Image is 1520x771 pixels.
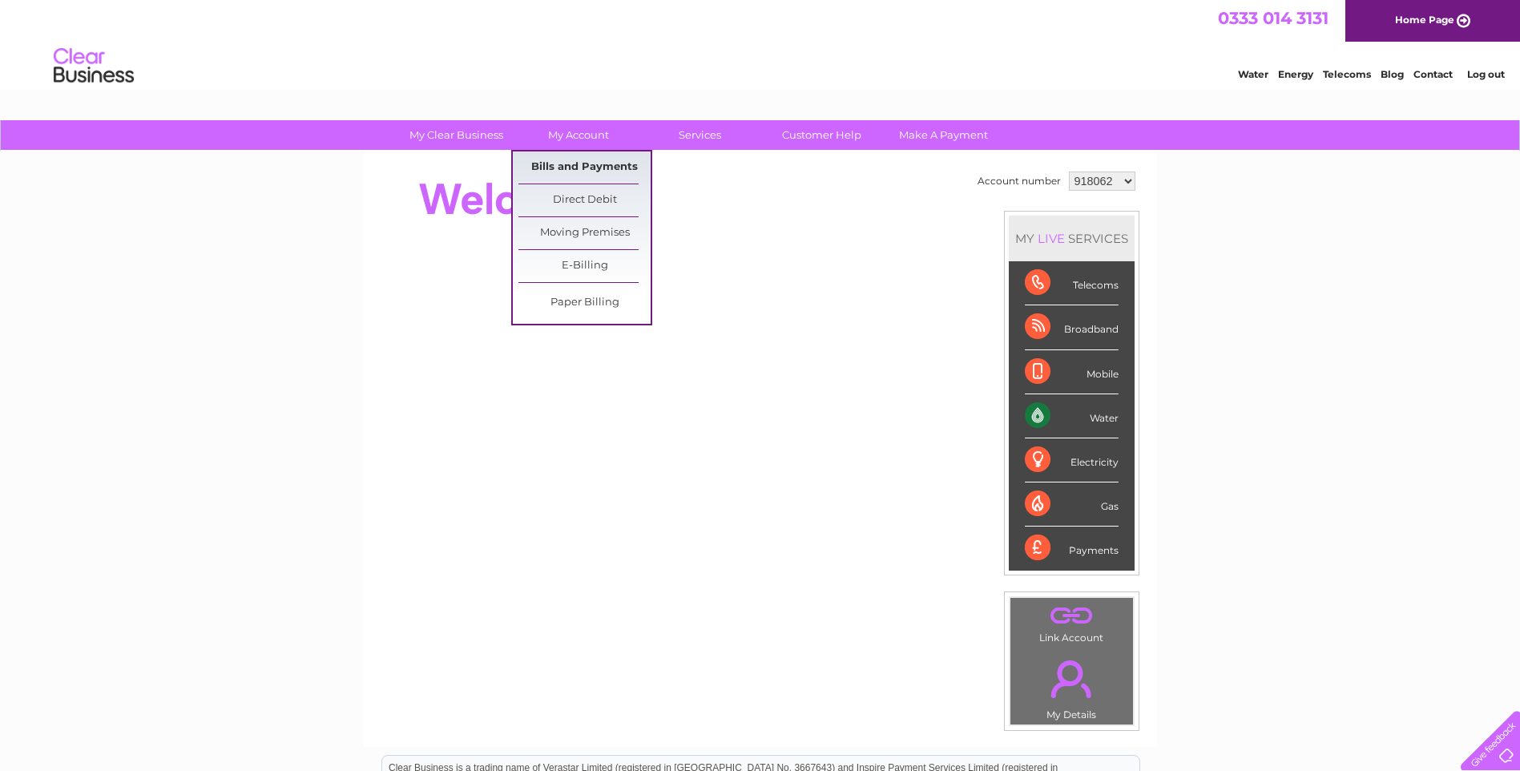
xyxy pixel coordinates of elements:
[53,42,135,91] img: logo.png
[1014,651,1129,707] a: .
[1025,527,1119,570] div: Payments
[1025,305,1119,349] div: Broadband
[1413,68,1453,80] a: Contact
[518,151,651,184] a: Bills and Payments
[518,184,651,216] a: Direct Debit
[1025,482,1119,527] div: Gas
[634,120,766,150] a: Services
[974,168,1065,195] td: Account number
[1025,394,1119,438] div: Water
[1467,68,1505,80] a: Log out
[1218,8,1328,28] a: 0333 014 3131
[1323,68,1371,80] a: Telecoms
[1025,261,1119,305] div: Telecoms
[518,250,651,282] a: E-Billing
[518,287,651,319] a: Paper Billing
[518,217,651,249] a: Moving Premises
[1278,68,1313,80] a: Energy
[1010,647,1134,725] td: My Details
[382,9,1139,78] div: Clear Business is a trading name of Verastar Limited (registered in [GEOGRAPHIC_DATA] No. 3667643...
[756,120,888,150] a: Customer Help
[1009,216,1135,261] div: MY SERVICES
[390,120,522,150] a: My Clear Business
[1014,602,1129,630] a: .
[1238,68,1268,80] a: Water
[512,120,644,150] a: My Account
[1025,350,1119,394] div: Mobile
[1025,438,1119,482] div: Electricity
[877,120,1010,150] a: Make A Payment
[1381,68,1404,80] a: Blog
[1010,597,1134,648] td: Link Account
[1034,231,1068,246] div: LIVE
